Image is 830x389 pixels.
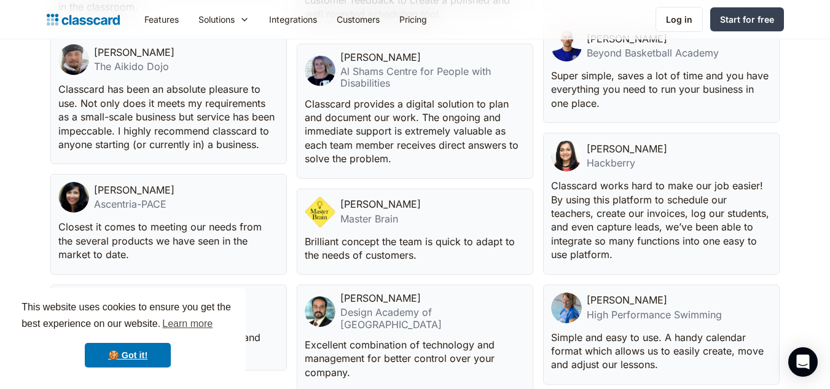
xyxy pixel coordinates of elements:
[587,143,667,155] div: [PERSON_NAME]
[94,61,174,73] div: The Aikido Dojo
[587,294,667,306] div: [PERSON_NAME]
[189,6,259,33] div: Solutions
[551,179,769,261] p: Classcard works hard to make our job easier! By using this platform to schedule our teachers, cre...
[135,6,189,33] a: Features
[340,293,421,304] div: [PERSON_NAME]
[305,97,523,166] p: Classcard provides a digital solution to plan and document our work. The ongoing and immediate su...
[327,6,390,33] a: Customers
[94,47,174,58] div: [PERSON_NAME]
[720,13,774,26] div: Start for free
[85,343,171,367] a: dismiss cookie message
[656,7,703,32] a: Log in
[94,198,174,210] div: Ascentria-PACE
[305,338,523,379] p: Excellent combination of technology and management for better control over your company.
[666,13,692,26] div: Log in
[587,47,719,59] div: Beyond Basketball Academy
[710,7,784,31] a: Start for free
[47,11,120,28] a: home
[160,315,214,333] a: learn more about cookies
[259,6,327,33] a: Integrations
[305,235,523,262] p: Brilliant concept the team is quick to adapt to the needs of customers.
[58,82,276,151] p: Classcard has been an absolute pleasure to use. Not only does it meets my requirements as a small...
[340,213,421,225] div: Master Brain
[340,198,421,210] div: [PERSON_NAME]
[587,157,667,169] div: Hackberry
[788,347,818,377] div: Open Intercom Messenger
[10,288,246,379] div: cookieconsent
[340,66,525,89] div: Al Shams Centre for People with Disabilities
[94,184,174,196] div: [PERSON_NAME]
[340,307,525,330] div: Design Academy of [GEOGRAPHIC_DATA]
[551,331,769,372] p: Simple and easy to use. A handy calendar format which allows us to easily create, move and adjust...
[390,6,437,33] a: Pricing
[340,52,421,63] div: [PERSON_NAME]
[22,300,234,333] span: This website uses cookies to ensure you get the best experience on our website.
[58,220,276,261] p: Closest it comes to meeting our needs from the several products we have seen in the market to date.
[551,69,769,110] p: Super simple, saves a lot of time and you have everything you need to run your business in one pl...
[587,309,722,321] div: High Performance Swimming
[198,13,235,26] div: Solutions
